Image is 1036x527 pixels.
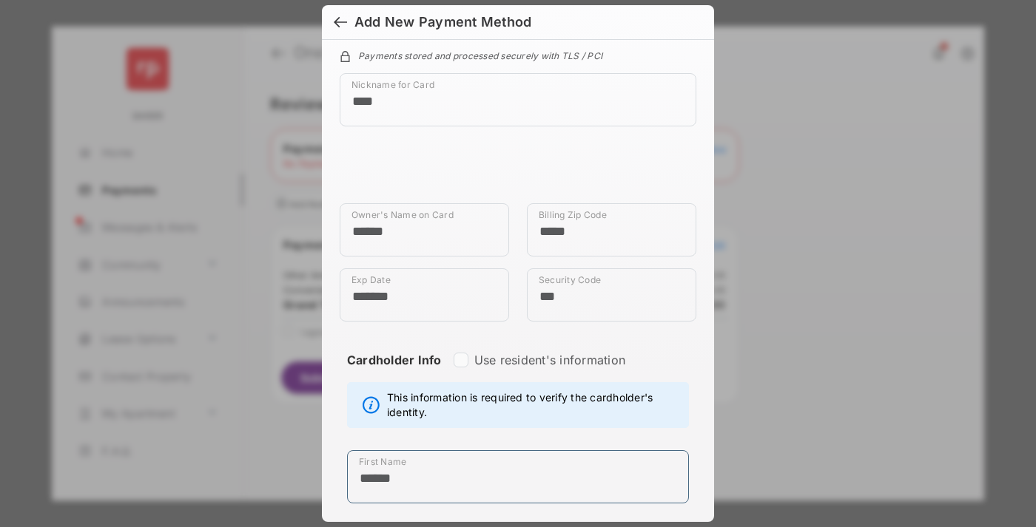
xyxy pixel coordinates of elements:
span: This information is required to verify the cardholder's identity. [387,390,681,420]
iframe: Credit card field [340,138,696,203]
label: Use resident's information [474,353,625,367]
div: Payments stored and processed securely with TLS / PCI [340,48,696,61]
div: Add New Payment Method [354,14,531,30]
strong: Cardholder Info [347,353,442,394]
